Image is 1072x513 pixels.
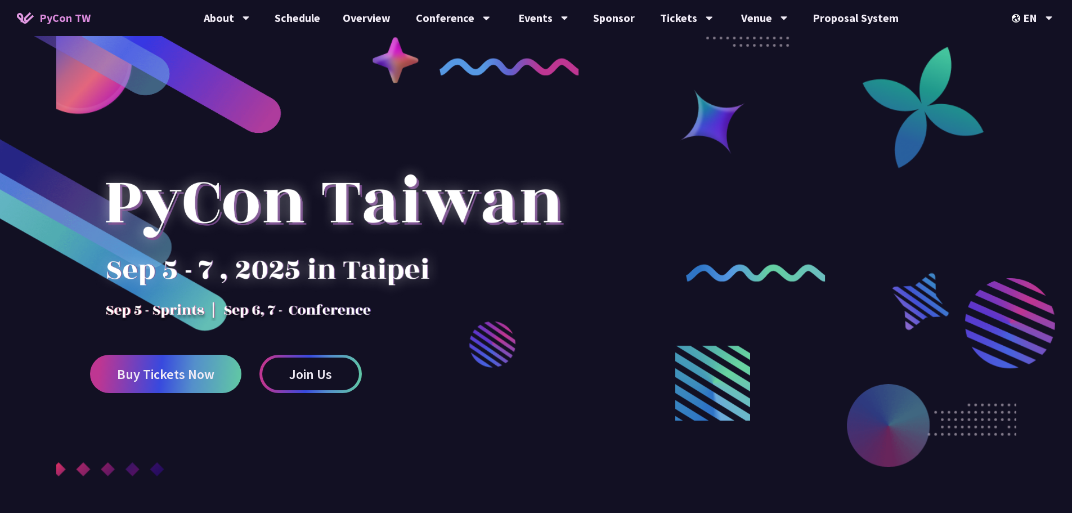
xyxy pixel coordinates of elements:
[117,367,214,381] span: Buy Tickets Now
[1012,14,1023,23] img: Locale Icon
[90,355,241,393] a: Buy Tickets Now
[686,264,826,282] img: curly-2.e802c9f.png
[6,4,102,32] a: PyCon TW
[39,10,91,26] span: PyCon TW
[289,367,332,381] span: Join Us
[439,58,579,75] img: curly-1.ebdbada.png
[259,355,362,393] a: Join Us
[17,12,34,24] img: Home icon of PyCon TW 2025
